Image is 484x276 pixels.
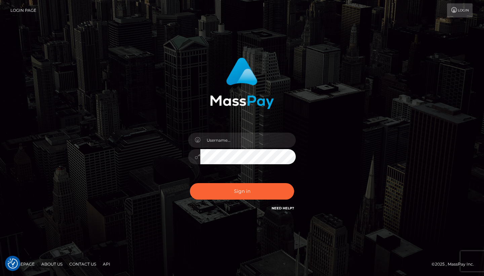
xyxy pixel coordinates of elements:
a: About Us [39,259,65,269]
div: © 2025 , MassPay Inc. [432,261,479,268]
button: Consent Preferences [8,258,18,269]
a: Need Help? [272,206,294,210]
a: Login Page [10,3,36,18]
a: Homepage [7,259,37,269]
img: Revisit consent button [8,258,18,269]
a: API [100,259,113,269]
img: MassPay Login [210,58,274,109]
input: Username... [200,133,296,148]
a: Contact Us [67,259,99,269]
a: Login [447,3,473,18]
button: Sign in [190,183,294,200]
